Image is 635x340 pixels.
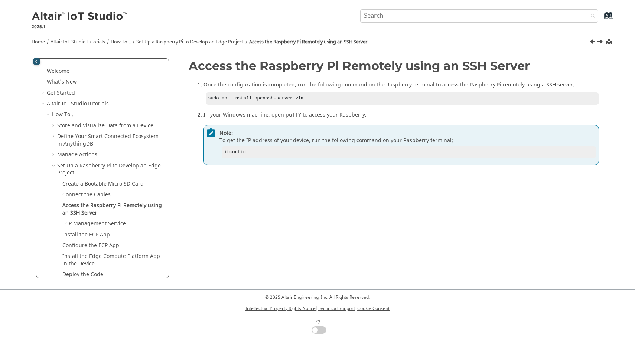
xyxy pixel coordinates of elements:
[203,125,599,165] div: To get the IP address of your device, run the following command on your Raspberry terminal:
[51,151,57,158] span: Expand Manage Actions
[41,100,47,108] span: Collapse Altair IoT StudioTutorials
[360,9,598,23] input: Search query
[51,133,57,140] span: Expand Define Your Smart Connected Ecosystem in AnythingDB
[245,305,316,312] a: Intellectual Property Rights Notice
[189,59,599,72] h1: Access the Raspberry Pi Remotely using an SSH Server
[32,39,45,45] a: Home
[20,32,615,49] nav: Tools
[47,67,69,75] a: Welcome
[62,271,103,278] a: Deploy the Code
[62,242,119,249] a: Configure the ECP App
[62,220,126,228] a: ECP Management Service
[62,191,111,199] a: Connect the Cables
[136,39,244,45] a: Set Up a Raspberry Pi to Develop an Edge Project
[57,162,161,177] a: Set Up a Raspberry Pi to Develop an Edge Project
[62,202,162,217] a: Access the Raspberry Pi Remotely using an SSH Server
[309,316,326,334] label: Change to dark/light theme
[57,122,153,130] a: Store and Visualize Data from a Device
[51,39,105,45] a: Altair IoT StudioTutorials
[32,11,129,23] img: Altair IoT Studio
[51,39,86,45] span: Altair IoT Studio
[41,89,47,97] span: Expand Get Started
[51,162,57,170] span: Collapse Set Up a Raspberry Pi to Develop an Edge Project
[590,38,596,47] a: Previous topic: Connect the Cables
[62,252,160,268] a: Install the Edge Compute Platform App in the Device
[208,96,303,101] code: sudo apt install openssh-server vim
[203,109,367,119] span: In your Windows machine, open puTTY to access your Raspberry.
[219,130,596,137] span: Note:
[32,23,129,30] p: 2025.1
[592,15,609,23] a: Go to index terms page
[47,78,77,86] a: What's New
[607,37,613,47] button: Print this page
[47,100,109,108] a: Altair IoT StudioTutorials
[62,180,144,188] a: Create a Bootable Micro SD Card
[111,39,131,45] a: How To...
[47,89,75,97] a: Get Started
[57,133,159,148] a: Define Your Smart Connected Ecosystem in AnythingDB
[224,150,246,155] code: ifconfig
[33,58,40,65] button: Toggle publishing table of content
[47,100,87,108] span: Altair IoT Studio
[249,39,367,45] a: Access the Raspberry Pi Remotely using an SSH Server
[598,38,604,47] a: Next topic: ECP Management Service
[62,231,110,239] a: Install the ECP App
[581,9,602,24] button: Search
[52,111,75,118] a: How To...
[245,305,390,312] p: | |
[203,79,574,89] span: Once the configuration is completed, run the following command on the Raspberry terminal to acces...
[57,151,97,158] a: Manage Actions
[318,305,355,312] a: Technical Support
[357,305,390,312] a: Cookie Consent
[315,316,322,326] span: ☼
[51,122,57,130] span: Expand Store and Visualize Data from a Device
[245,294,390,301] p: © 2025 Altair Engineering, Inc. All Rights Reserved.
[31,59,174,171] nav: Table of Contents Container
[46,111,52,118] span: Collapse How To...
